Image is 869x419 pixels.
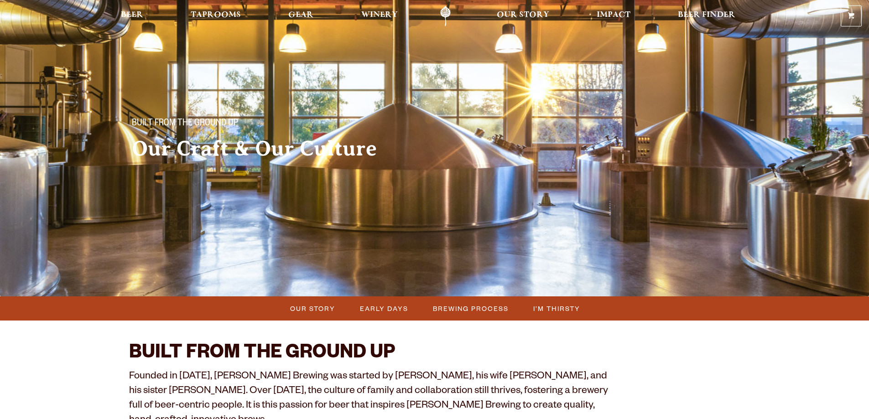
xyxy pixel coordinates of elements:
[185,6,247,26] a: Taprooms
[290,302,335,315] span: Our Story
[533,302,580,315] span: I’m Thirsty
[361,11,398,19] span: Winery
[491,6,555,26] a: Our Story
[678,11,735,19] span: Beer Finder
[591,6,636,26] a: Impact
[285,302,340,315] a: Our Story
[354,302,413,315] a: Early Days
[428,6,463,26] a: Odell Home
[129,343,611,365] h2: BUILT FROM THE GROUND UP
[355,6,404,26] a: Winery
[191,11,241,19] span: Taprooms
[497,11,549,19] span: Our Story
[115,6,149,26] a: Beer
[121,11,143,19] span: Beer
[132,137,416,160] h2: Our Craft & Our Culture
[528,302,585,315] a: I’m Thirsty
[427,302,513,315] a: Brewing Process
[282,6,319,26] a: Gear
[433,302,509,315] span: Brewing Process
[288,11,313,19] span: Gear
[360,302,408,315] span: Early Days
[132,118,238,130] span: Built From The Ground Up
[672,6,741,26] a: Beer Finder
[597,11,630,19] span: Impact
